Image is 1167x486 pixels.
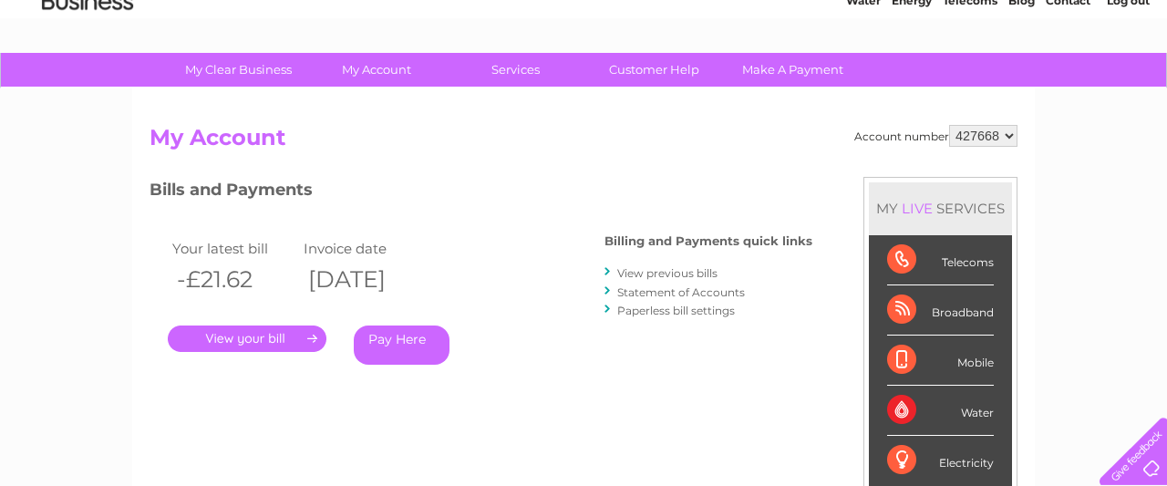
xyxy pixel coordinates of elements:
div: Clear Business is a trading name of Verastar Limited (registered in [GEOGRAPHIC_DATA] No. 3667643... [154,10,1016,88]
h3: Bills and Payments [150,177,812,209]
a: Statement of Accounts [617,285,745,299]
a: Water [846,78,881,91]
td: Your latest bill [168,236,299,261]
a: Blog [1008,78,1035,91]
div: Electricity [887,436,994,486]
a: My Account [302,53,452,87]
div: MY SERVICES [869,182,1012,234]
a: Paperless bill settings [617,304,735,317]
a: Log out [1107,78,1150,91]
a: Contact [1046,78,1090,91]
th: -£21.62 [168,261,299,298]
h4: Billing and Payments quick links [604,234,812,248]
img: logo.png [41,47,134,103]
a: Customer Help [579,53,729,87]
a: 0333 014 3131 [823,9,949,32]
h2: My Account [150,125,1017,160]
div: Telecoms [887,235,994,285]
td: Invoice date [299,236,430,261]
a: Telecoms [943,78,997,91]
a: View previous bills [617,266,718,280]
th: [DATE] [299,261,430,298]
div: Broadband [887,285,994,336]
a: . [168,326,326,352]
a: Make A Payment [718,53,868,87]
a: Energy [892,78,932,91]
a: Pay Here [354,326,449,365]
div: LIVE [898,200,936,217]
a: My Clear Business [163,53,314,87]
div: Mobile [887,336,994,386]
div: Account number [854,125,1017,147]
a: Services [440,53,591,87]
div: Water [887,386,994,436]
